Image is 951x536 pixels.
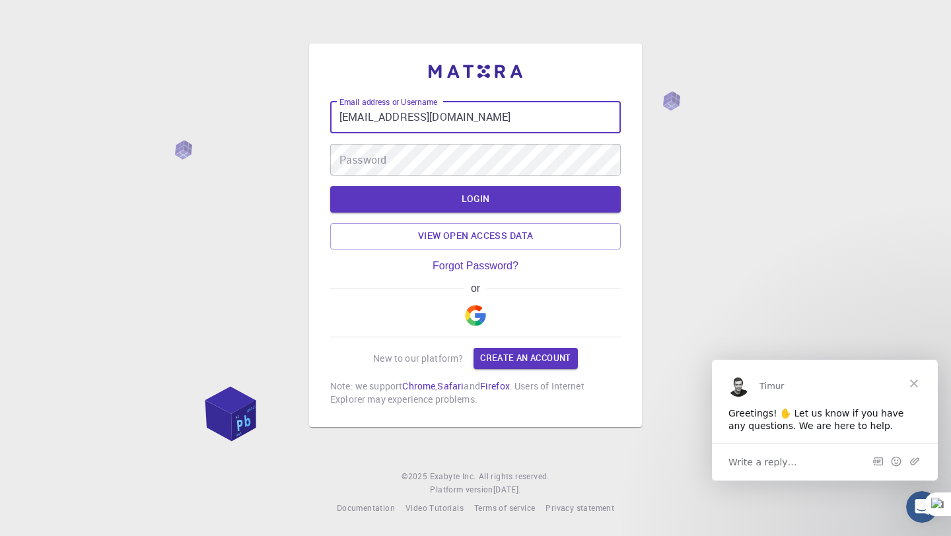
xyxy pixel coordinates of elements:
label: Email address or Username [339,96,437,108]
span: Video Tutorials [405,502,464,513]
iframe: Intercom live chat [906,491,938,523]
p: New to our platform? [373,352,463,365]
a: Create an account [474,348,577,369]
span: Platform version [430,483,493,496]
span: or [464,283,486,294]
a: Documentation [337,502,395,515]
a: Firefox [480,380,510,392]
a: [DATE]. [493,483,521,496]
button: LOGIN [330,186,621,213]
a: View open access data [330,223,621,250]
p: Note: we support , and . Users of Internet Explorer may experience problems. [330,380,621,406]
a: Forgot Password? [433,260,518,272]
span: Documentation [337,502,395,513]
iframe: Intercom live chat message [712,360,938,481]
span: Exabyte Inc. [430,471,476,481]
a: Privacy statement [546,502,614,515]
span: Terms of service [474,502,535,513]
img: Google [465,305,486,326]
span: [DATE] . [493,484,521,494]
span: All rights reserved. [479,470,549,483]
a: Safari [437,380,464,392]
a: Chrome [402,380,435,392]
span: © 2025 [402,470,429,483]
span: Privacy statement [546,502,614,513]
a: Exabyte Inc. [430,470,476,483]
a: Terms of service [474,502,535,515]
a: Video Tutorials [405,502,464,515]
